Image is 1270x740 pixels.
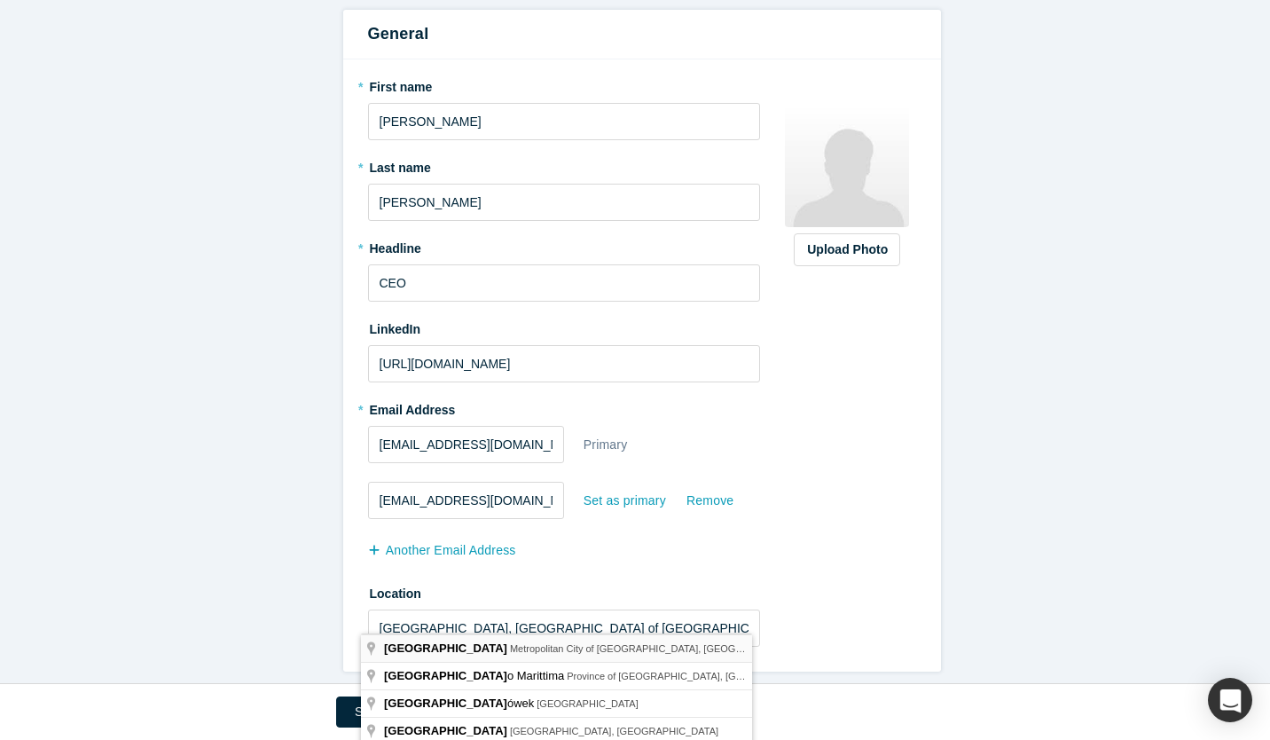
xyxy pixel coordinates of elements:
[368,395,456,420] label: Email Address
[537,698,639,709] span: [GEOGRAPHIC_DATA]
[368,72,761,97] label: First name
[384,724,507,737] span: [GEOGRAPHIC_DATA]
[368,610,761,647] input: Enter a location
[510,726,718,736] span: [GEOGRAPHIC_DATA], [GEOGRAPHIC_DATA]
[368,264,761,302] input: Partner, CEO
[384,697,507,710] span: [GEOGRAPHIC_DATA]
[384,697,537,710] span: ówek
[384,669,507,682] span: [GEOGRAPHIC_DATA]
[567,671,827,681] span: Province of [GEOGRAPHIC_DATA], [GEOGRAPHIC_DATA]
[583,485,667,516] div: Set as primary
[368,233,761,258] label: Headline
[368,22,916,46] h3: General
[368,153,761,177] label: Last name
[368,579,761,603] label: Location
[336,697,466,728] button: Save & Continue
[510,643,805,654] span: Metropolitan City of [GEOGRAPHIC_DATA], [GEOGRAPHIC_DATA]
[384,669,567,682] span: o Marittima
[384,642,507,655] span: [GEOGRAPHIC_DATA]
[583,429,629,461] div: Primary
[368,535,535,566] button: another Email Address
[807,240,887,259] div: Upload Photo
[368,314,421,339] label: LinkedIn
[686,485,734,516] div: Remove
[785,103,909,227] img: Profile user default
